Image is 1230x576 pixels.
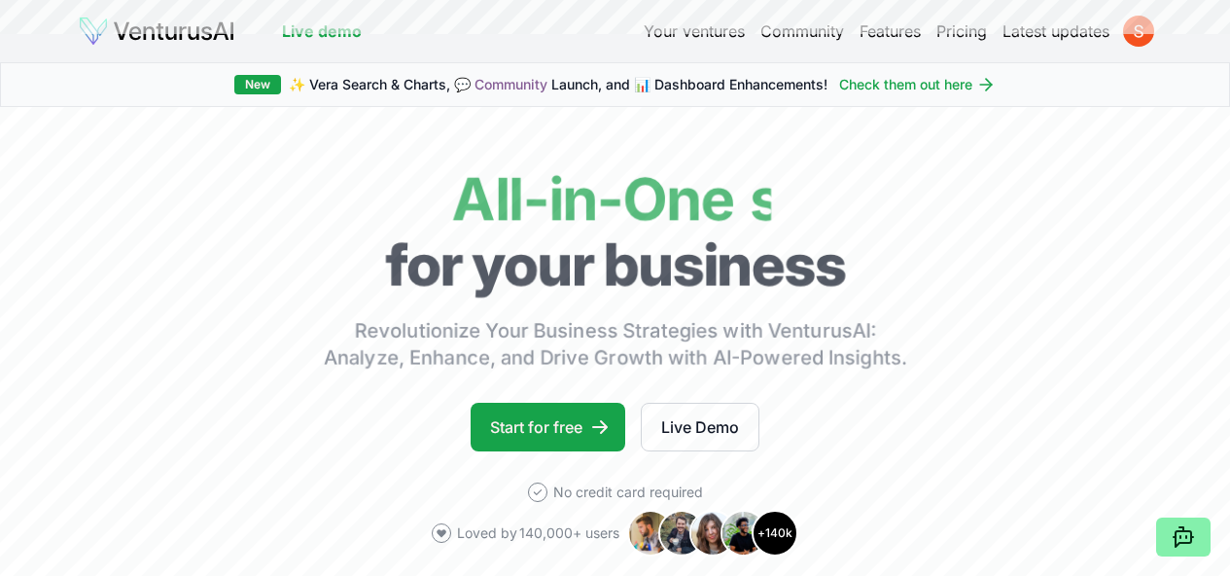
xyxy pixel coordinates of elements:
[720,510,767,557] img: Avatar 4
[627,510,674,557] img: Avatar 1
[658,510,705,557] img: Avatar 2
[839,75,996,94] a: Check them out here
[289,75,827,94] span: ✨ Vera Search & Charts, 💬 Launch, and 📊 Dashboard Enhancements!
[689,510,736,557] img: Avatar 3
[471,403,625,451] a: Start for free
[641,403,759,451] a: Live Demo
[474,76,547,92] a: Community
[234,75,281,94] div: New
